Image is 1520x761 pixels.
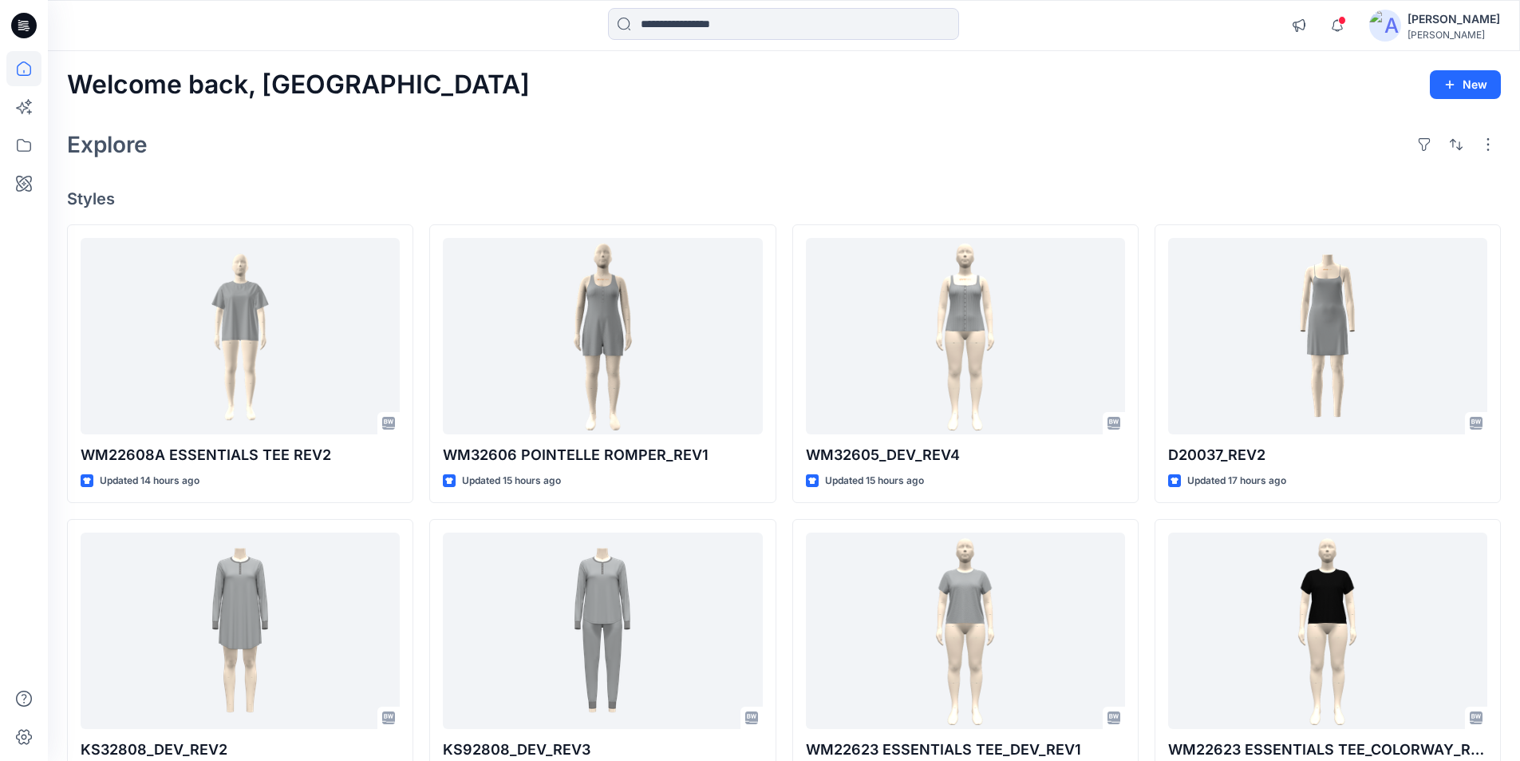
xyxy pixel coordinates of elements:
[81,444,400,466] p: WM22608A ESSENTIALS TEE REV2
[1168,444,1487,466] p: D20037_REV2
[825,473,924,489] p: Updated 15 hours ago
[1168,238,1487,435] a: D20037_REV2
[81,533,400,730] a: KS32808_DEV_REV2
[462,473,561,489] p: Updated 15 hours ago
[1168,739,1487,761] p: WM22623 ESSENTIALS TEE_COLORWAY_REV1
[806,238,1125,435] a: WM32605_DEV_REV4
[806,444,1125,466] p: WM32605_DEV_REV4
[806,739,1125,761] p: WM22623 ESSENTIALS TEE_DEV_REV1
[1430,70,1501,99] button: New
[1369,10,1401,42] img: avatar
[67,132,148,157] h2: Explore
[67,189,1501,208] h4: Styles
[443,533,762,730] a: KS92808_DEV_REV3
[1407,10,1500,29] div: [PERSON_NAME]
[443,444,762,466] p: WM32606 POINTELLE ROMPER_REV1
[1407,29,1500,41] div: [PERSON_NAME]
[67,70,530,100] h2: Welcome back, [GEOGRAPHIC_DATA]
[443,238,762,435] a: WM32606 POINTELLE ROMPER_REV1
[81,238,400,435] a: WM22608A ESSENTIALS TEE REV2
[806,533,1125,730] a: WM22623 ESSENTIALS TEE_DEV_REV1
[1187,473,1286,489] p: Updated 17 hours ago
[1168,533,1487,730] a: WM22623 ESSENTIALS TEE_COLORWAY_REV1
[443,739,762,761] p: KS92808_DEV_REV3
[81,739,400,761] p: KS32808_DEV_REV2
[100,473,199,489] p: Updated 14 hours ago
